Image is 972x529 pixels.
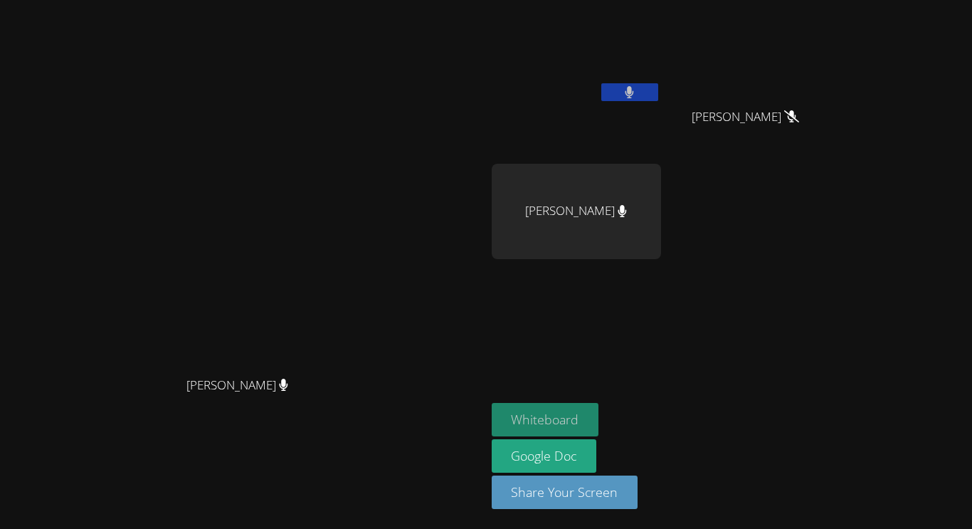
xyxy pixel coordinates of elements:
[492,439,597,473] a: Google Doc
[492,164,661,259] div: [PERSON_NAME]
[492,403,599,436] button: Whiteboard
[492,476,638,509] button: Share Your Screen
[692,107,799,127] span: [PERSON_NAME]
[186,375,288,396] span: [PERSON_NAME]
